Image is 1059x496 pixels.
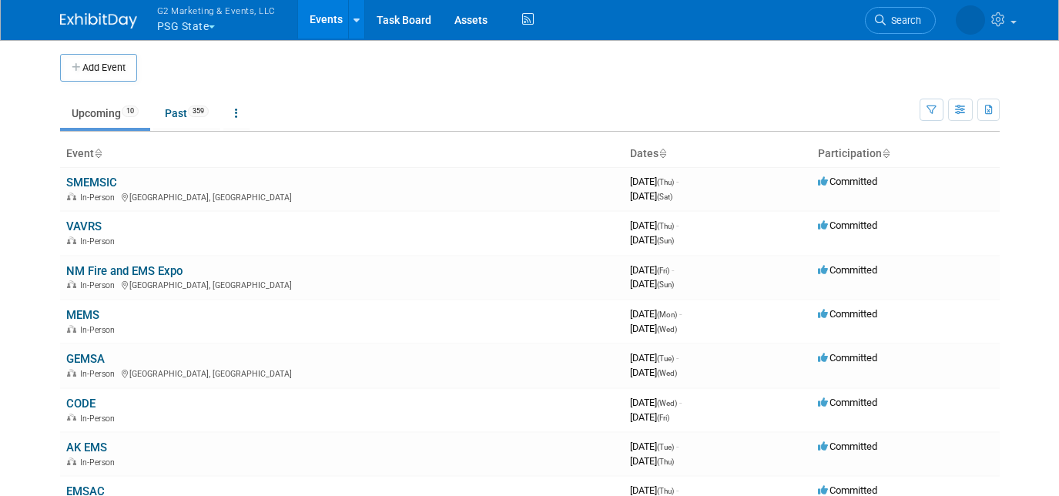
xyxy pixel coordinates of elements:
span: (Thu) [657,487,674,495]
span: In-Person [80,193,119,203]
span: [DATE] [630,308,682,320]
span: (Fri) [657,414,669,422]
span: (Sun) [657,236,674,245]
span: Committed [818,308,877,320]
div: [GEOGRAPHIC_DATA], [GEOGRAPHIC_DATA] [66,367,618,379]
div: [GEOGRAPHIC_DATA], [GEOGRAPHIC_DATA] [66,278,618,290]
div: [GEOGRAPHIC_DATA], [GEOGRAPHIC_DATA] [66,190,618,203]
span: Committed [818,441,877,452]
span: Committed [818,397,877,408]
span: - [676,484,679,496]
span: Committed [818,176,877,187]
span: 359 [188,106,209,117]
span: In-Person [80,369,119,379]
span: In-Person [80,280,119,290]
span: (Sun) [657,280,674,289]
span: [DATE] [630,352,679,364]
span: [DATE] [630,484,679,496]
span: [DATE] [630,264,674,276]
span: [DATE] [630,278,674,290]
a: Search [865,7,936,34]
span: [DATE] [630,455,674,467]
img: In-Person Event [67,280,76,288]
span: [DATE] [630,323,677,334]
span: In-Person [80,457,119,468]
span: (Sat) [657,193,672,201]
a: Sort by Participation Type [882,147,890,159]
span: - [676,352,679,364]
span: In-Person [80,325,119,335]
span: (Fri) [657,266,669,275]
th: Event [60,141,624,167]
a: Sort by Start Date [659,147,666,159]
span: [DATE] [630,397,682,408]
img: In-Person Event [67,369,76,377]
img: In-Person Event [67,193,76,200]
a: Past359 [153,99,220,128]
span: - [676,220,679,231]
a: Sort by Event Name [94,147,102,159]
span: - [679,308,682,320]
span: (Mon) [657,310,677,319]
span: [DATE] [630,234,674,246]
span: Committed [818,352,877,364]
span: (Thu) [657,178,674,186]
span: [DATE] [630,220,679,231]
a: MEMS [66,308,99,322]
span: Committed [818,264,877,276]
span: G2 Marketing & Events, LLC [157,2,276,18]
span: (Thu) [657,222,674,230]
span: (Tue) [657,443,674,451]
button: Add Event [60,54,137,82]
span: [DATE] [630,441,679,452]
img: In-Person Event [67,236,76,244]
a: NM Fire and EMS Expo [66,264,183,278]
span: (Wed) [657,369,677,377]
span: Committed [818,220,877,231]
img: In-Person Event [67,325,76,333]
span: (Thu) [657,457,674,466]
a: SMEMSIC [66,176,117,189]
img: Laine Butler [956,5,985,35]
a: AK EMS [66,441,107,454]
a: CODE [66,397,96,411]
img: In-Person Event [67,414,76,421]
span: (Tue) [657,354,674,363]
span: 10 [122,106,139,117]
span: [DATE] [630,176,679,187]
a: VAVRS [66,220,102,233]
span: (Wed) [657,399,677,407]
span: (Wed) [657,325,677,333]
span: [DATE] [630,190,672,202]
a: GEMSA [66,352,105,366]
span: Search [886,15,921,26]
span: In-Person [80,414,119,424]
span: - [676,441,679,452]
th: Participation [812,141,1000,167]
span: - [672,264,674,276]
span: - [679,397,682,408]
span: [DATE] [630,411,669,423]
span: - [676,176,679,187]
span: Committed [818,484,877,496]
span: [DATE] [630,367,677,378]
img: ExhibitDay [60,13,137,28]
a: Upcoming10 [60,99,150,128]
img: In-Person Event [67,457,76,465]
span: In-Person [80,236,119,246]
th: Dates [624,141,812,167]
